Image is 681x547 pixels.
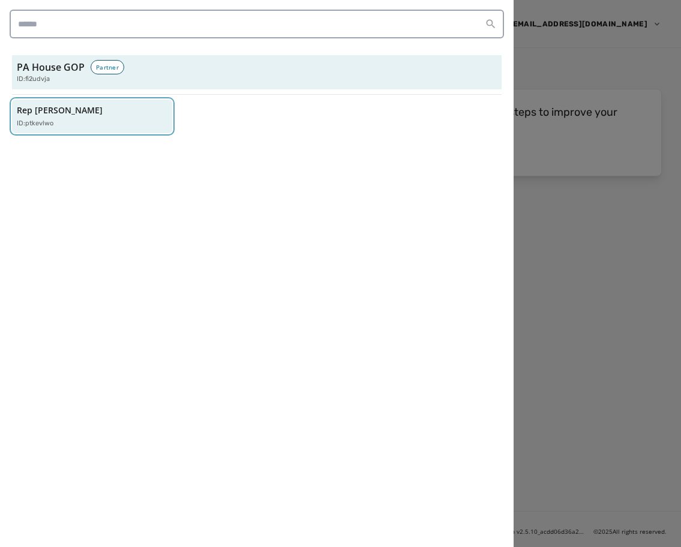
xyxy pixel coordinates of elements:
[17,119,53,129] p: ID: ptkevlwo
[12,55,502,89] button: PA House GOPPartnerID:fi2udvja
[17,60,85,74] h3: PA House GOP
[17,74,50,85] span: ID: fi2udvja
[12,100,172,134] button: Rep [PERSON_NAME]ID:ptkevlwo
[91,60,124,74] div: Partner
[17,104,103,116] p: Rep [PERSON_NAME]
